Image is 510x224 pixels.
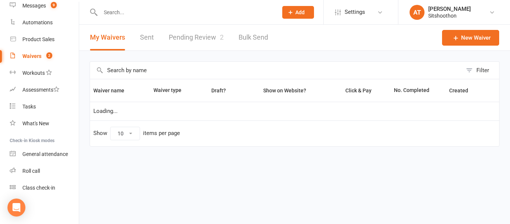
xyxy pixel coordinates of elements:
[220,33,224,41] span: 2
[10,48,79,65] a: Waivers 2
[22,104,36,110] div: Tasks
[22,87,59,93] div: Assessments
[256,86,314,95] button: Show on Website?
[282,6,314,19] button: Add
[22,168,40,174] div: Roll call
[93,127,180,140] div: Show
[93,86,133,95] button: Waiver name
[90,102,499,120] td: Loading...
[10,65,79,82] a: Workouts
[90,62,462,79] input: Search by name
[22,185,55,191] div: Class check-in
[169,25,224,50] a: Pending Review2
[10,14,79,31] a: Automations
[449,86,476,95] button: Created
[98,7,273,18] input: Search...
[22,120,49,126] div: What's New
[10,163,79,179] a: Roll call
[22,19,53,25] div: Automations
[22,36,55,42] div: Product Sales
[239,25,268,50] a: Bulk Send
[140,25,154,50] a: Sent
[46,52,52,59] span: 2
[476,66,489,75] div: Filter
[442,30,499,46] a: New Waiver
[7,199,25,217] div: Open Intercom Messenger
[391,79,446,102] th: No. Completed
[295,9,305,15] span: Add
[410,5,425,20] div: AT
[10,82,79,98] a: Assessments
[10,179,79,196] a: Class kiosk mode
[143,130,180,136] div: items per page
[90,25,125,50] button: My Waivers
[211,88,226,93] span: Draft?
[22,53,41,59] div: Waivers
[339,86,380,95] button: Click & Pay
[10,115,79,132] a: What's New
[345,88,371,93] span: Click & Pay
[263,88,306,93] span: Show on Website?
[93,88,133,93] span: Waiver name
[22,3,46,9] div: Messages
[22,151,68,157] div: General attendance
[449,88,476,93] span: Created
[10,98,79,115] a: Tasks
[10,146,79,163] a: General attendance kiosk mode
[428,6,471,12] div: [PERSON_NAME]
[22,70,45,76] div: Workouts
[345,4,365,21] span: Settings
[462,62,499,79] button: Filter
[150,79,196,102] th: Waiver type
[10,31,79,48] a: Product Sales
[51,2,57,8] span: 9
[205,86,234,95] button: Draft?
[428,12,471,19] div: Sitshoothon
